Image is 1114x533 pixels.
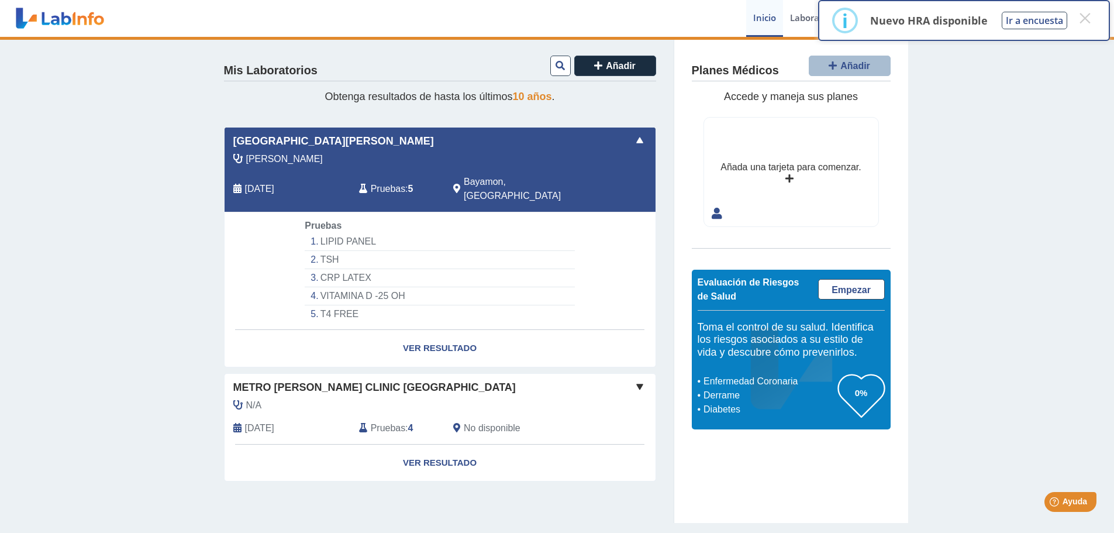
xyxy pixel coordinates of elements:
li: Enfermedad Coronaria [701,374,838,388]
span: Pruebas [305,221,342,231]
span: Empezar [832,285,871,295]
span: 2025-08-16 [245,182,274,196]
span: Metro [PERSON_NAME] Clinic [GEOGRAPHIC_DATA] [233,380,516,396]
span: Evaluación de Riesgos de Salud [698,277,799,301]
span: Febo Reyes, Horidel [246,152,323,166]
li: TSH [305,251,574,269]
span: Obtenga resultados de hasta los últimos . [325,91,554,102]
span: 10 años [513,91,552,102]
iframe: Help widget launcher [1010,487,1101,520]
h3: 0% [838,386,885,400]
button: Ir a encuesta [1002,12,1067,29]
b: 5 [408,184,413,194]
span: N/A [246,398,262,412]
h4: Mis Laboratorios [224,64,318,78]
li: VITAMINA D -25 OH [305,287,574,305]
span: Pruebas [371,182,405,196]
span: Bayamon, PR [464,175,593,203]
span: Accede y maneja sus planes [724,91,858,102]
a: Ver Resultado [225,445,656,482]
span: [GEOGRAPHIC_DATA][PERSON_NAME] [233,133,434,149]
button: Añadir [809,56,891,76]
p: Nuevo HRA disponible [870,13,988,27]
div: : [350,175,444,203]
div: i [842,10,848,31]
span: Añadir [606,61,636,71]
b: 4 [408,423,413,433]
li: Diabetes [701,403,838,417]
button: Añadir [574,56,656,76]
li: T4 FREE [305,305,574,323]
div: : [350,421,444,435]
h5: Toma el control de su salud. Identifica los riesgos asociados a su estilo de vida y descubre cómo... [698,321,885,359]
h4: Planes Médicos [692,64,779,78]
li: CRP LATEX [305,269,574,287]
li: LIPID PANEL [305,233,574,251]
button: Close this dialog [1074,8,1095,29]
span: Añadir [840,61,870,71]
div: Añada una tarjeta para comenzar. [720,160,861,174]
span: Pruebas [371,421,405,435]
li: Derrame [701,388,838,403]
span: 2023-12-07 [245,421,274,435]
a: Empezar [818,279,885,300]
span: No disponible [464,421,520,435]
a: Ver Resultado [225,330,656,367]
